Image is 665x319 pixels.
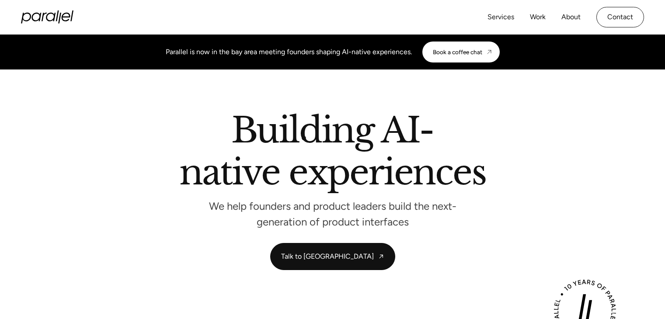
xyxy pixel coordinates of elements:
a: Contact [596,7,644,28]
div: Parallel is now in the bay area meeting founders shaping AI-native experiences. [166,47,412,57]
a: About [561,11,581,24]
img: CTA arrow image [486,49,493,55]
a: Services [487,11,514,24]
p: We help founders and product leaders build the next-generation of product interfaces [202,202,464,225]
h2: Building AI-native experiences [84,113,582,193]
div: Book a coffee chat [433,49,482,55]
a: home [21,10,73,24]
a: Book a coffee chat [422,42,500,62]
a: Work [530,11,546,24]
